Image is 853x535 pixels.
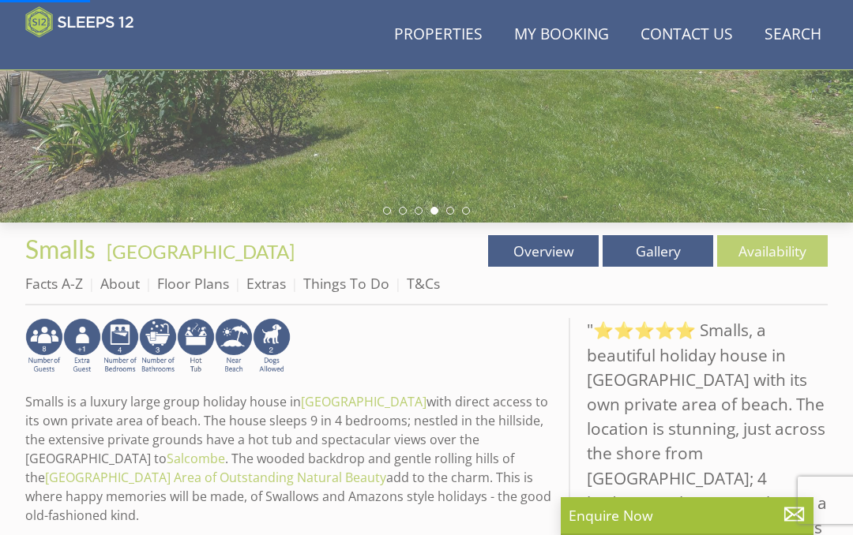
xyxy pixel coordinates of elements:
[25,274,83,293] a: Facts A-Z
[25,392,556,525] p: Smalls is a luxury large group holiday house in with direct access to its own private area of bea...
[17,47,183,61] iframe: Customer reviews powered by Trustpilot
[407,274,440,293] a: T&Cs
[717,235,828,267] a: Availability
[101,318,139,375] img: AD_4nXcehPdWrG2uQ6v9YGdgAkG81yrSiTg9Cve5WEU8VZBFgKYtIsZTHyd08TLHyOMdFAKKmTrqHOydUqGQfQYKBzW_6F4xM...
[100,274,140,293] a: About
[167,450,225,467] a: Salcombe
[157,274,229,293] a: Floor Plans
[177,318,215,375] img: AD_4nXcpX5uDwed6-YChlrI2BYOgXwgg3aqYHOhRm0XfZB-YtQW2NrmeCr45vGAfVKUq4uWnc59ZmEsEzoF5o39EWARlT1ewO...
[301,393,426,410] a: [GEOGRAPHIC_DATA]
[246,274,286,293] a: Extras
[569,505,806,526] p: Enquire Now
[45,469,386,486] a: [GEOGRAPHIC_DATA] Area of Outstanding Natural Beauty
[388,17,489,53] a: Properties
[107,240,295,263] a: [GEOGRAPHIC_DATA]
[303,274,389,293] a: Things To Do
[25,6,134,38] img: Sleeps 12
[25,318,63,375] img: AD_4nXc64qYLHCYBE3LBkgGPRwWvHSegYQ72LKXdRacT1U14fvT_rWCsyOn3v5niKhq2xO1RRaDinI1pTTXkKT3gqEikYSHHw...
[488,235,599,267] a: Overview
[253,318,291,375] img: AD_4nXe7_8LrJK20fD9VNWAdfykBvHkWcczWBt5QOadXbvIwJqtaRaRf-iI0SeDpMmH1MdC9T1Vy22FMXzzjMAvSuTB5cJ7z5...
[139,318,177,375] img: AD_4nXfrQBKCd8QKV6EcyfQTuP1fSIvoqRgLuFFVx4a_hKg6kgxib-awBcnbgLhyNafgZ22QHnlTp2OLYUAOUHgyjOLKJ1AgJ...
[508,17,615,53] a: My Booking
[758,17,828,53] a: Search
[100,240,295,263] span: -
[25,234,96,264] span: Smalls
[63,318,101,375] img: AD_4nXcCk2bftbgRsc6Z7ZaCx3AIT_c7zHTPupZQTZJWf-wV2AiEkW4rUmOH9T9u-JzLDS8cG3J_KR3qQxvNOpj4jKaSIvi8l...
[603,235,713,267] a: Gallery
[634,17,739,53] a: Contact Us
[25,234,100,264] a: Smalls
[215,318,253,375] img: AD_4nXe7lJTbYb9d3pOukuYsm3GQOjQ0HANv8W51pVFfFFAC8dZrqJkVAnU455fekK_DxJuzpgZXdFqYqXRzTpVfWE95bX3Bz...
